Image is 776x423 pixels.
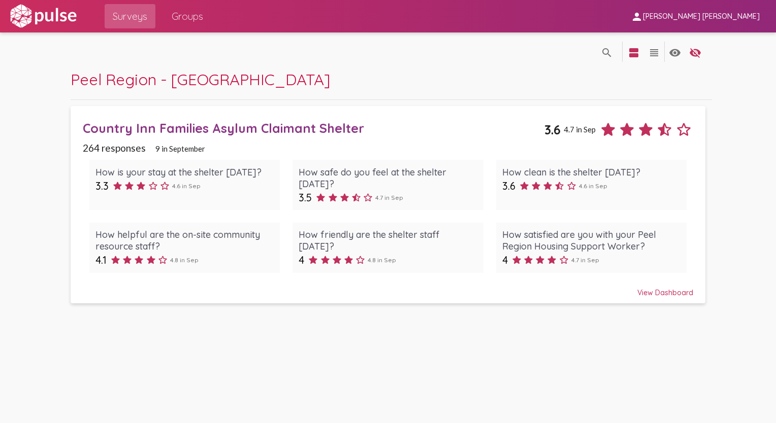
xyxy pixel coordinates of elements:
[689,47,701,59] mat-icon: language
[299,229,477,252] div: How friendly are the shelter staff [DATE]?
[544,122,561,137] span: 3.6
[105,4,155,28] a: Surveys
[502,229,681,252] div: How satisfied are you with your Peel Region Housing Support Worker?
[665,42,685,62] button: language
[644,42,664,62] button: language
[502,166,681,178] div: How clean is the shelter [DATE]?
[83,120,544,136] div: Country Inn Families Asylum Claimant Shelter
[502,254,508,266] span: 4
[113,7,147,25] span: Surveys
[564,125,596,134] span: 4.7 in Sep
[95,254,107,266] span: 4.1
[368,256,396,264] span: 4.8 in Sep
[71,69,330,89] span: Peel Region - [GEOGRAPHIC_DATA]
[172,182,201,190] span: 4.6 in Sep
[648,47,660,59] mat-icon: language
[502,180,515,192] span: 3.6
[155,144,205,153] span: 9 in September
[601,47,613,59] mat-icon: language
[623,7,768,25] button: [PERSON_NAME] [PERSON_NAME]
[95,180,109,192] span: 3.3
[95,229,274,252] div: How helpful are the on-site community resource staff?
[579,182,607,190] span: 4.6 in Sep
[170,256,199,264] span: 4.8 in Sep
[643,12,760,21] span: [PERSON_NAME] [PERSON_NAME]
[299,166,477,190] div: How safe do you feel at the shelter [DATE]?
[71,106,706,303] a: Country Inn Families Asylum Claimant Shelter3.64.7 in Sep264 responses9 in SeptemberHow is your s...
[597,42,617,62] button: language
[95,166,274,178] div: How is your stay at the shelter [DATE]?
[669,47,681,59] mat-icon: language
[83,279,693,297] div: View Dashboard
[628,47,640,59] mat-icon: language
[624,42,644,62] button: language
[172,7,203,25] span: Groups
[375,194,403,201] span: 4.7 in Sep
[164,4,211,28] a: Groups
[571,256,599,264] span: 4.7 in Sep
[631,11,643,23] mat-icon: person
[685,42,705,62] button: language
[83,142,146,154] span: 264 responses
[299,254,304,266] span: 4
[8,4,78,29] img: white-logo.svg
[299,191,312,204] span: 3.5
